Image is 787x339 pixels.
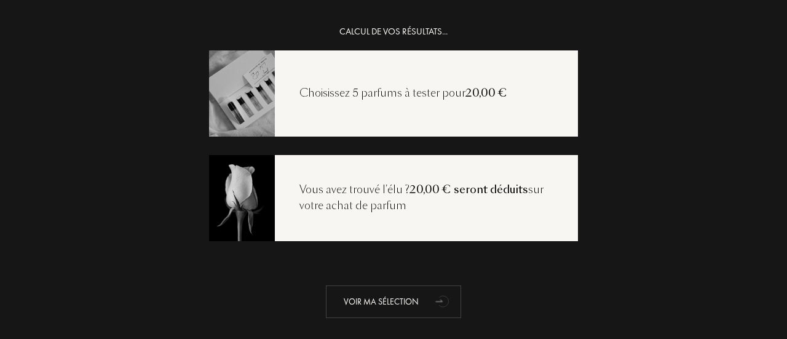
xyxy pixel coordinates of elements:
[326,285,461,318] div: Voir ma sélection
[431,289,456,313] div: animation
[275,182,578,213] div: Vous avez trouvé l'élu ? sur votre achat de parfum
[208,153,275,242] img: recoload3.png
[409,182,528,197] span: 20,00 € seront déduits
[465,86,507,100] span: 20,00 €
[275,86,532,102] div: Choisissez 5 parfums à tester pour
[208,49,275,137] img: recoload1.png
[339,25,448,39] div: CALCUL DE VOS RÉSULTATS...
